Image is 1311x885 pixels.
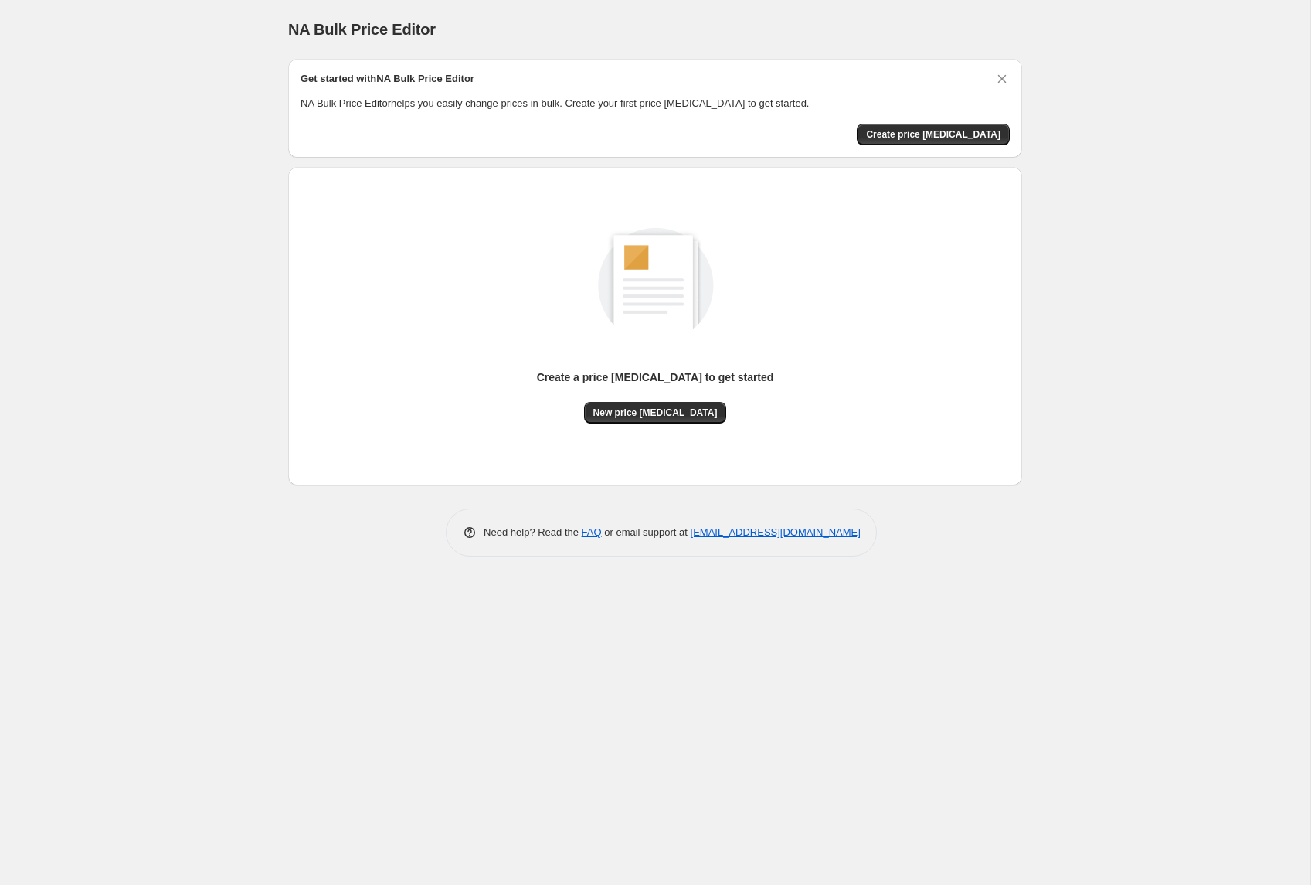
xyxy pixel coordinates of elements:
[484,526,582,538] span: Need help? Read the
[301,71,474,87] h2: Get started with NA Bulk Price Editor
[857,124,1010,145] button: Create price change job
[582,526,602,538] a: FAQ
[866,128,1000,141] span: Create price [MEDICAL_DATA]
[288,21,436,38] span: NA Bulk Price Editor
[602,526,691,538] span: or email support at
[691,526,861,538] a: [EMAIL_ADDRESS][DOMAIN_NAME]
[301,96,1010,111] p: NA Bulk Price Editor helps you easily change prices in bulk. Create your first price [MEDICAL_DAT...
[584,402,727,424] button: New price [MEDICAL_DATA]
[593,407,718,419] span: New price [MEDICAL_DATA]
[537,369,774,385] p: Create a price [MEDICAL_DATA] to get started
[994,71,1010,87] button: Dismiss card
